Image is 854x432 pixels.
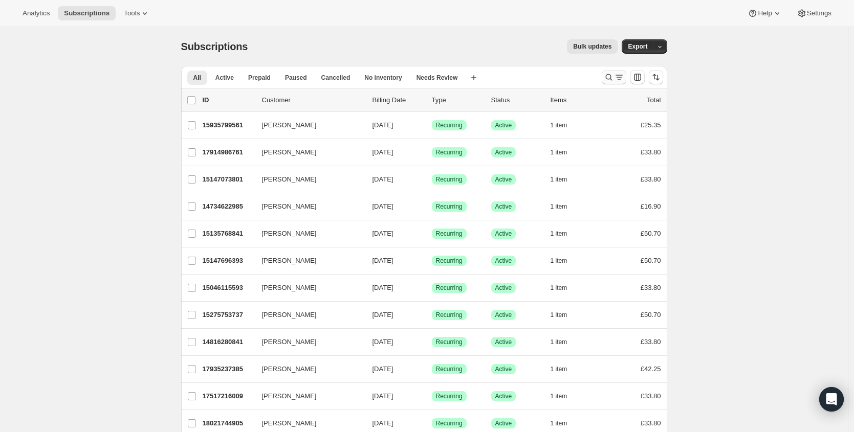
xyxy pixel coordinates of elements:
[203,199,661,214] div: 14734622985[PERSON_NAME][DATE]SuccessRecurringSuccessActive1 item£16.90
[417,74,458,82] span: Needs Review
[551,419,567,427] span: 1 item
[436,148,463,156] span: Recurring
[256,415,358,431] button: [PERSON_NAME]
[256,225,358,242] button: [PERSON_NAME]
[495,257,512,265] span: Active
[551,338,567,346] span: 1 item
[551,392,567,400] span: 1 item
[118,6,156,20] button: Tools
[641,148,661,156] span: £33.80
[495,148,512,156] span: Active
[262,283,317,293] span: [PERSON_NAME]
[551,281,579,295] button: 1 item
[495,284,512,292] span: Active
[495,419,512,427] span: Active
[256,253,358,269] button: [PERSON_NAME]
[436,121,463,129] span: Recurring
[203,229,254,239] p: 15135768841
[203,172,661,187] div: 15147073801[PERSON_NAME][DATE]SuccessRecurringSuccessActive1 item£33.80
[551,199,579,214] button: 1 item
[203,416,661,430] div: 18021744905[PERSON_NAME][DATE]SuccessRecurringSuccessActive1 item£33.80
[436,202,463,211] span: Recurring
[256,361,358,377] button: [PERSON_NAME]
[436,419,463,427] span: Recurring
[551,416,579,430] button: 1 item
[256,280,358,296] button: [PERSON_NAME]
[495,230,512,238] span: Active
[741,6,788,20] button: Help
[551,284,567,292] span: 1 item
[551,254,579,268] button: 1 item
[262,337,317,347] span: [PERSON_NAME]
[551,175,567,184] span: 1 item
[203,147,254,157] p: 17914986761
[215,74,234,82] span: Active
[432,95,483,105] div: Type
[262,147,317,157] span: [PERSON_NAME]
[203,226,661,241] div: 15135768841[PERSON_NAME][DATE]SuccessRecurringSuccessActive1 item£50.70
[573,42,611,51] span: Bulk updates
[203,95,254,105] p: ID
[602,70,626,84] button: Search and filter results
[622,39,653,54] button: Export
[551,95,602,105] div: Items
[262,229,317,239] span: [PERSON_NAME]
[203,174,254,185] p: 15147073801
[373,175,393,183] span: [DATE]
[495,121,512,129] span: Active
[203,118,661,132] div: 15935799561[PERSON_NAME][DATE]SuccessRecurringSuccessActive1 item£25.35
[203,256,254,266] p: 15147696393
[495,365,512,373] span: Active
[551,118,579,132] button: 1 item
[203,254,661,268] div: 15147696393[PERSON_NAME][DATE]SuccessRecurringSuccessActive1 item£50.70
[551,121,567,129] span: 1 item
[495,202,512,211] span: Active
[321,74,351,82] span: Cancelled
[567,39,618,54] button: Bulk updates
[807,9,831,17] span: Settings
[262,95,364,105] p: Customer
[203,391,254,401] p: 17517216009
[373,257,393,264] span: [DATE]
[203,145,661,160] div: 17914986761[PERSON_NAME][DATE]SuccessRecurringSuccessActive1 item£33.80
[23,9,50,17] span: Analytics
[641,338,661,346] span: £33.80
[203,418,254,428] p: 18021744905
[203,337,254,347] p: 14816280841
[491,95,542,105] p: Status
[256,388,358,404] button: [PERSON_NAME]
[181,41,248,52] span: Subscriptions
[373,121,393,129] span: [DATE]
[436,338,463,346] span: Recurring
[551,335,579,349] button: 1 item
[373,338,393,346] span: [DATE]
[819,387,844,412] div: Open Intercom Messenger
[551,202,567,211] span: 1 item
[203,201,254,212] p: 14734622985
[436,284,463,292] span: Recurring
[373,419,393,427] span: [DATE]
[641,121,661,129] span: £25.35
[495,338,512,346] span: Active
[630,70,645,84] button: Customize table column order and visibility
[256,307,358,323] button: [PERSON_NAME]
[373,365,393,373] span: [DATE]
[551,308,579,322] button: 1 item
[495,175,512,184] span: Active
[373,95,424,105] p: Billing Date
[373,202,393,210] span: [DATE]
[203,283,254,293] p: 15046115593
[436,257,463,265] span: Recurring
[791,6,838,20] button: Settings
[262,418,317,428] span: [PERSON_NAME]
[256,198,358,215] button: [PERSON_NAME]
[256,117,358,133] button: [PERSON_NAME]
[373,392,393,400] span: [DATE]
[16,6,56,20] button: Analytics
[373,284,393,291] span: [DATE]
[551,230,567,238] span: 1 item
[256,171,358,188] button: [PERSON_NAME]
[551,172,579,187] button: 1 item
[364,74,402,82] span: No inventory
[256,334,358,350] button: [PERSON_NAME]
